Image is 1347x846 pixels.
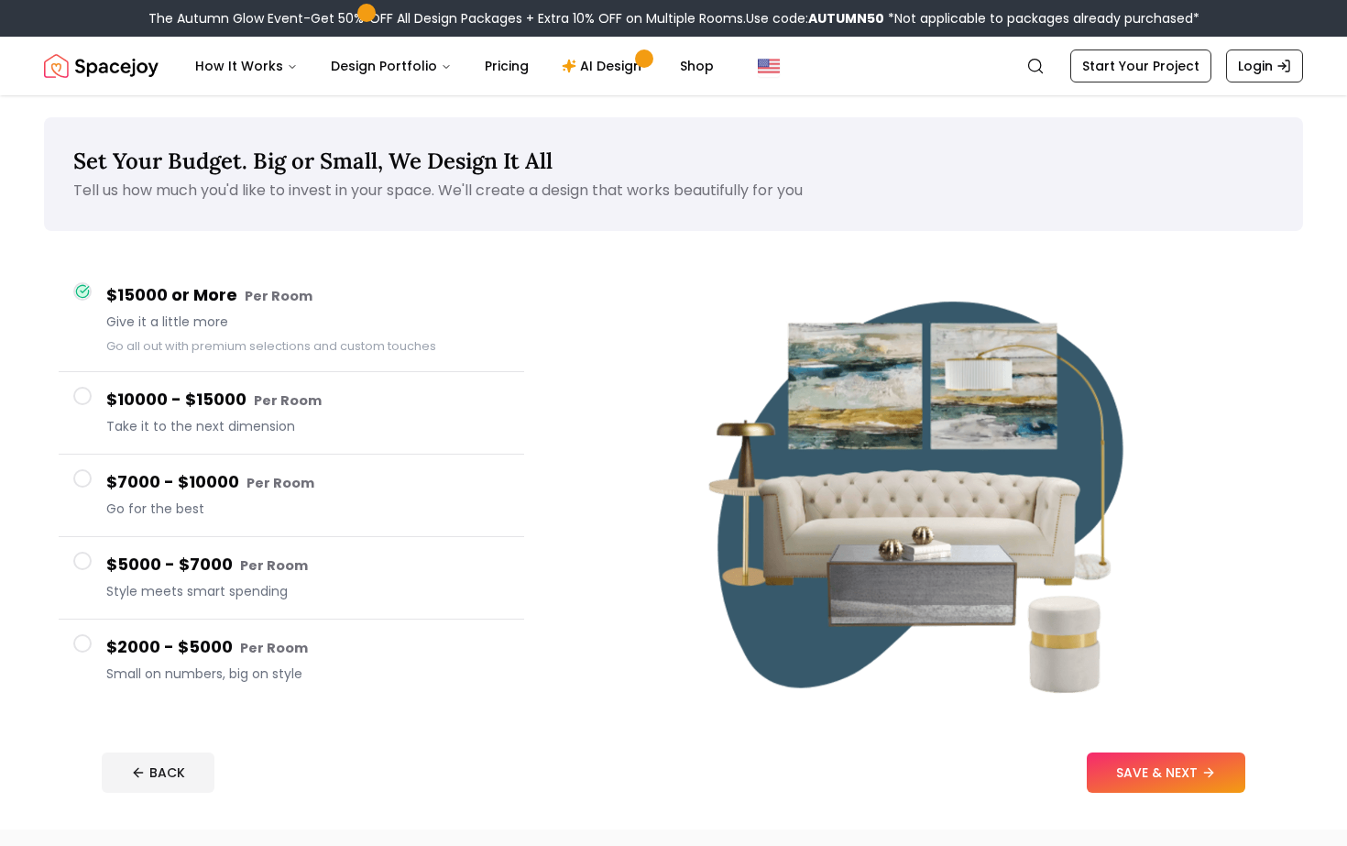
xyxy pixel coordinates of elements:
span: Give it a little more [106,313,509,331]
div: The Autumn Glow Event-Get 50% OFF All Design Packages + Extra 10% OFF on Multiple Rooms. [148,9,1199,27]
small: Go all out with premium selections and custom touches [106,338,436,354]
img: United States [758,55,780,77]
small: Per Room [240,556,308,575]
b: AUTUMN50 [808,9,884,27]
button: How It Works [181,48,312,84]
small: Per Room [240,639,308,657]
span: Style meets smart spending [106,582,509,600]
img: Spacejoy Logo [44,48,159,84]
small: Per Room [246,474,314,492]
span: Go for the best [106,500,509,518]
span: Small on numbers, big on style [106,665,509,683]
h4: $15000 or More [106,282,509,309]
small: Per Room [254,391,322,410]
span: *Not applicable to packages already purchased* [884,9,1199,27]
p: Tell us how much you'd like to invest in your space. We'll create a design that works beautifully... [73,180,1274,202]
button: BACK [102,753,214,793]
span: Use code: [746,9,884,27]
span: Set Your Budget. Big or Small, We Design It All [73,147,553,175]
small: Per Room [245,287,312,305]
a: Start Your Project [1070,49,1211,82]
button: $5000 - $7000 Per RoomStyle meets smart spending [59,537,524,620]
button: Design Portfolio [316,48,466,84]
a: Shop [665,48,728,84]
button: $15000 or More Per RoomGive it a little moreGo all out with premium selections and custom touches [59,268,524,372]
a: Login [1226,49,1303,82]
button: $7000 - $10000 Per RoomGo for the best [59,455,524,537]
a: AI Design [547,48,662,84]
button: $2000 - $5000 Per RoomSmall on numbers, big on style [59,620,524,701]
nav: Global [44,37,1303,95]
nav: Main [181,48,728,84]
h4: $10000 - $15000 [106,387,509,413]
h4: $5000 - $7000 [106,552,509,578]
a: Pricing [470,48,543,84]
h4: $7000 - $10000 [106,469,509,496]
button: SAVE & NEXT [1087,753,1245,793]
span: Take it to the next dimension [106,417,509,435]
a: Spacejoy [44,48,159,84]
h4: $2000 - $5000 [106,634,509,661]
button: $10000 - $15000 Per RoomTake it to the next dimension [59,372,524,455]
